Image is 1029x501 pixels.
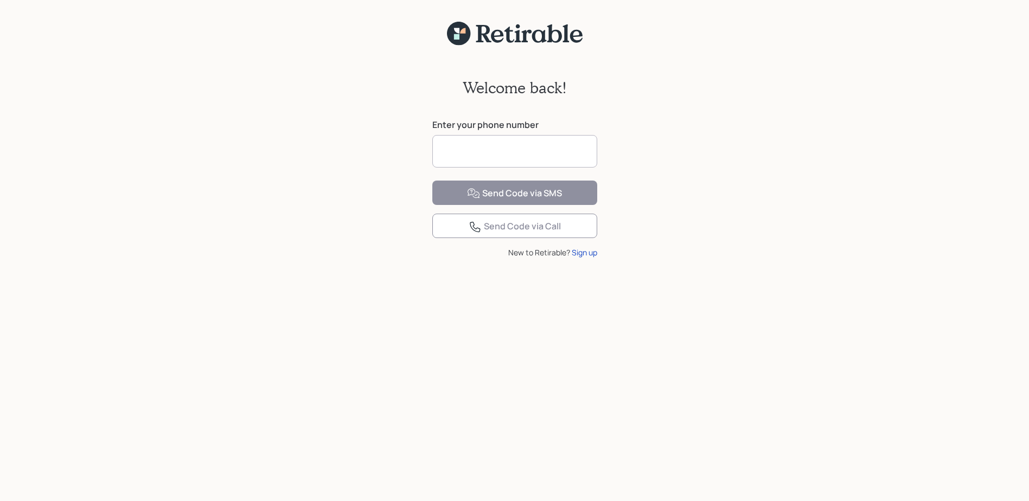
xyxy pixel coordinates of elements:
div: Send Code via SMS [467,187,562,200]
h2: Welcome back! [463,79,567,97]
label: Enter your phone number [432,119,597,131]
div: New to Retirable? [432,247,597,258]
div: Sign up [572,247,597,258]
button: Send Code via SMS [432,181,597,205]
div: Send Code via Call [469,220,561,233]
button: Send Code via Call [432,214,597,238]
